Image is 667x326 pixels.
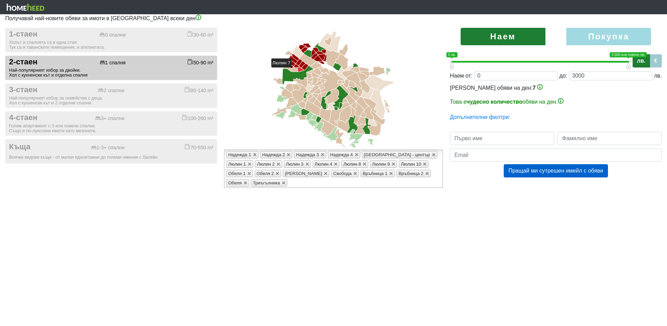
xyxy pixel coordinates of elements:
button: Пращай ми сутрешен имейл с обяви [504,164,608,177]
div: 1 спалня [100,60,126,66]
img: info-3.png [196,15,201,20]
div: 100-260 m² [182,114,213,121]
span: 4-стаен [9,113,38,122]
span: Люлин 1 [228,161,246,167]
div: 80-140 m² [185,87,213,94]
button: 4-стаен 3+ спални 100-260 m² Голям апартамент с 3 или повече спални.Също и по-луксозни имоти като... [5,111,217,136]
button: 1-стаен 0 спални 30-60 m² Холът и спалнята са в една стая.Тук са и таванските помещения, и ателие... [5,28,217,52]
span: Люлин 8 [343,161,361,167]
img: info-3.png [558,98,563,104]
div: [PERSON_NAME] обяви на ден: [450,84,662,106]
span: Люлин 3 [286,161,304,167]
div: 0 спални [99,32,125,38]
span: Връбница 1 [363,171,387,176]
div: Холът и спалнята са в една стая. Тук са и таванските помещения, и ателиетата. [9,40,213,50]
div: 3+ спални [95,116,124,121]
span: Надежда 1 [228,152,251,157]
input: Фамилно име [558,132,662,145]
span: [PERSON_NAME] [285,171,322,176]
span: Надежда 2 [262,152,285,157]
label: лв. [633,54,650,67]
span: 1-стаен [9,30,38,39]
span: 7 [533,85,536,91]
b: чудесно количество [467,99,522,105]
span: Надежда 4 [330,152,353,157]
button: 2-стаен 1 спалня 50-90 m² Най-популярният избор за двойки.Хол с кухненски кът и отделна спалня [5,56,217,80]
label: Покупка [566,28,651,45]
span: 2-стаен [9,57,38,67]
label: € [650,54,662,67]
span: Надежда 3 [296,152,319,157]
img: info-3.png [537,84,543,90]
span: 0 лв. [446,52,458,57]
div: лв. [654,72,662,80]
span: Обеля [228,180,242,185]
label: Наем [461,28,545,45]
input: Първо име [450,132,554,145]
span: Триъгълника [253,180,280,185]
span: 3-стаен [9,85,38,95]
div: 30-60 m² [188,31,213,38]
span: Свобода [333,171,352,176]
span: Люлин 9 [372,161,390,167]
div: 70-550 m² [185,144,213,151]
div: Най-популярният избор за двойки. Хол с кухненски кът и отделна спалня [9,68,213,78]
span: [GEOGRAPHIC_DATA] - център [364,152,430,157]
button: 3-стаен 2 спални 80-140 m² Най-популярният избор за семейства с деца.Хол с кухненски кът и 2 отде... [5,84,217,108]
div: 2 спални [98,88,124,94]
div: 1-3+ спални [91,145,125,151]
div: 50-90 m² [188,59,213,66]
span: Връбница 2 [398,171,423,176]
p: Получавай най-новите обяви за имоти в [GEOGRAPHIC_DATA] всеки ден [5,14,662,23]
input: Email [450,149,662,162]
div: Голям апартамент с 3 или повече спални. Също и по-луксозни имоти като мезонети. [9,124,213,133]
span: 3 000 или повече лв. [610,52,647,57]
button: Къща 1-3+ спални 70-550 m² Всички видове къщи - от малки едноетажни до големи имения с басейн. [5,139,217,164]
div: Наем от: [450,72,472,80]
span: Люлин 10 [401,161,421,167]
div: Всички видове къщи - от малки едноетажни до големи имения с басейн. [9,155,213,160]
span: Обеля 1 [228,171,246,176]
span: Къща [9,142,31,152]
span: Обеля 2 [257,171,274,176]
p: Това е обяви на ден. [450,98,662,106]
a: Допълнителни филтри: [450,114,510,120]
div: Най-популярният избор за семейства с деца. Хол с кухненски кът и 2 отделни спални [9,96,213,105]
span: Люлин 4 [315,161,332,167]
span: Люлин 2 [257,161,275,167]
div: до: [559,72,567,80]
